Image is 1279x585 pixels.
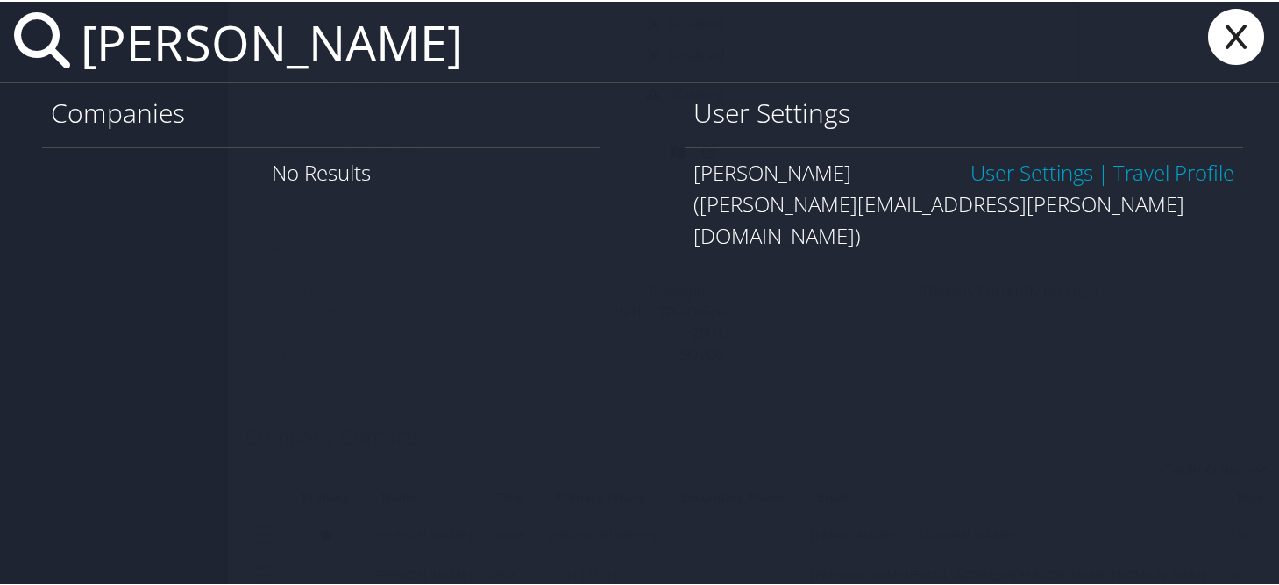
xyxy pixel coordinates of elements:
[42,146,600,196] div: No Results
[693,93,1234,130] h1: User Settings
[970,156,1093,185] a: User Settings
[1093,156,1113,185] span: |
[1113,156,1234,185] a: View OBT Profile
[693,187,1234,250] div: ([PERSON_NAME][EMAIL_ADDRESS][PERSON_NAME][DOMAIN_NAME])
[693,156,851,185] span: [PERSON_NAME]
[51,93,592,130] h1: Companies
